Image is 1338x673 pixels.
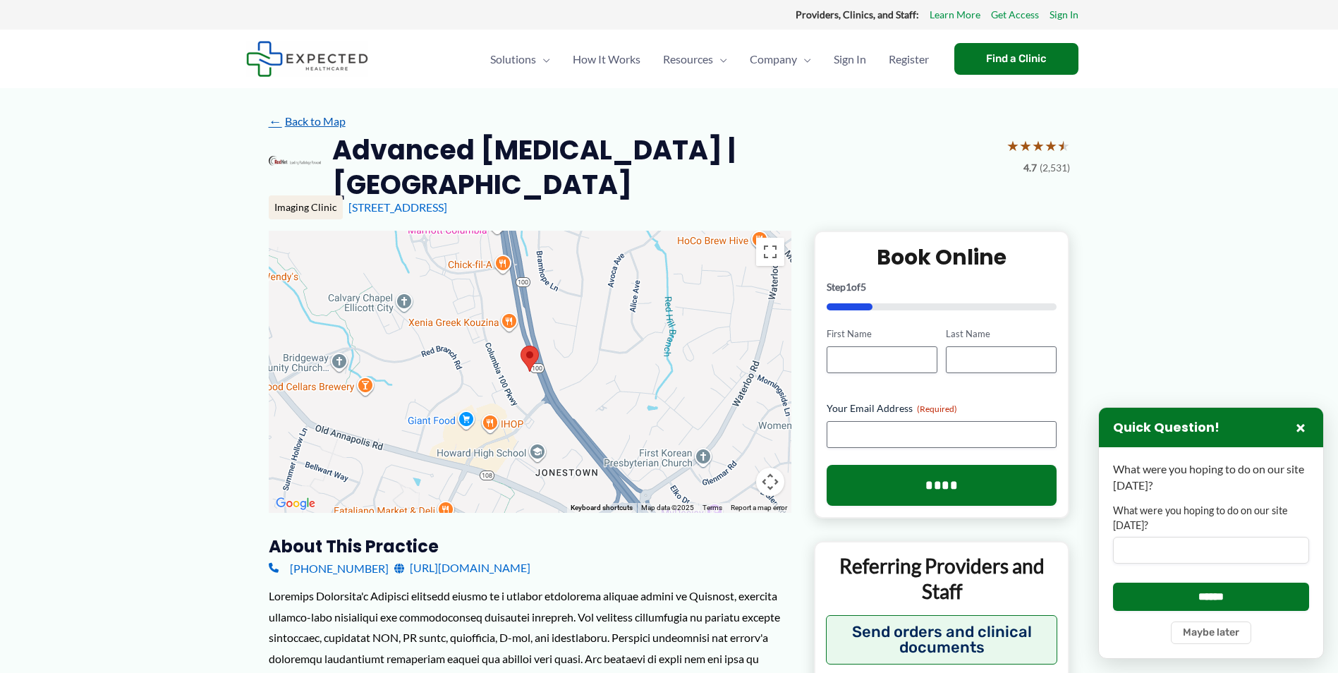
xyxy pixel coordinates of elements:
a: Sign In [822,35,877,84]
span: (2,531) [1040,159,1070,177]
a: [PHONE_NUMBER] [269,557,389,578]
span: Resources [663,35,713,84]
a: Register [877,35,940,84]
span: Sign In [834,35,866,84]
strong: Providers, Clinics, and Staff: [796,8,919,20]
p: Referring Providers and Staff [826,553,1058,605]
span: ★ [1057,133,1070,159]
img: Expected Healthcare Logo - side, dark font, small [246,41,368,77]
h3: About this practice [269,535,791,557]
span: ← [269,114,282,128]
h2: Advanced [MEDICAL_DATA] | [GEOGRAPHIC_DATA] [332,133,995,202]
img: Google [272,495,319,513]
button: Keyboard shortcuts [571,503,633,513]
span: Register [889,35,929,84]
h3: Quick Question! [1113,420,1220,436]
label: First Name [827,327,937,341]
span: Menu Toggle [536,35,550,84]
button: Maybe later [1171,622,1251,644]
span: ★ [1019,133,1032,159]
p: Step of [827,282,1057,292]
label: Last Name [946,327,1057,341]
a: Sign In [1050,6,1078,24]
span: (Required) [917,404,957,414]
a: Learn More [930,6,980,24]
span: How It Works [573,35,640,84]
nav: Primary Site Navigation [479,35,940,84]
span: Company [750,35,797,84]
span: Menu Toggle [713,35,727,84]
span: Menu Toggle [797,35,811,84]
a: How It Works [561,35,652,84]
span: ★ [1032,133,1045,159]
a: Get Access [991,6,1039,24]
span: ★ [1006,133,1019,159]
p: What were you hoping to do on our site [DATE]? [1113,461,1309,493]
a: Terms (opens in new tab) [703,504,722,511]
span: 5 [860,281,866,293]
a: Report a map error [731,504,787,511]
label: Your Email Address [827,401,1057,416]
a: [URL][DOMAIN_NAME] [394,557,530,578]
a: Find a Clinic [954,43,1078,75]
a: ResourcesMenu Toggle [652,35,738,84]
button: Close [1292,419,1309,436]
span: Map data ©2025 [641,504,694,511]
span: Solutions [490,35,536,84]
label: What were you hoping to do on our site [DATE]? [1113,504,1309,533]
span: ★ [1045,133,1057,159]
h2: Book Online [827,243,1057,271]
button: Toggle fullscreen view [756,238,784,266]
a: CompanyMenu Toggle [738,35,822,84]
span: 1 [846,281,851,293]
button: Send orders and clinical documents [826,615,1058,665]
button: Map camera controls [756,468,784,496]
a: Open this area in Google Maps (opens a new window) [272,495,319,513]
a: SolutionsMenu Toggle [479,35,561,84]
a: ←Back to Map [269,111,346,132]
div: Imaging Clinic [269,195,343,219]
a: [STREET_ADDRESS] [348,200,447,214]
span: 4.7 [1023,159,1037,177]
